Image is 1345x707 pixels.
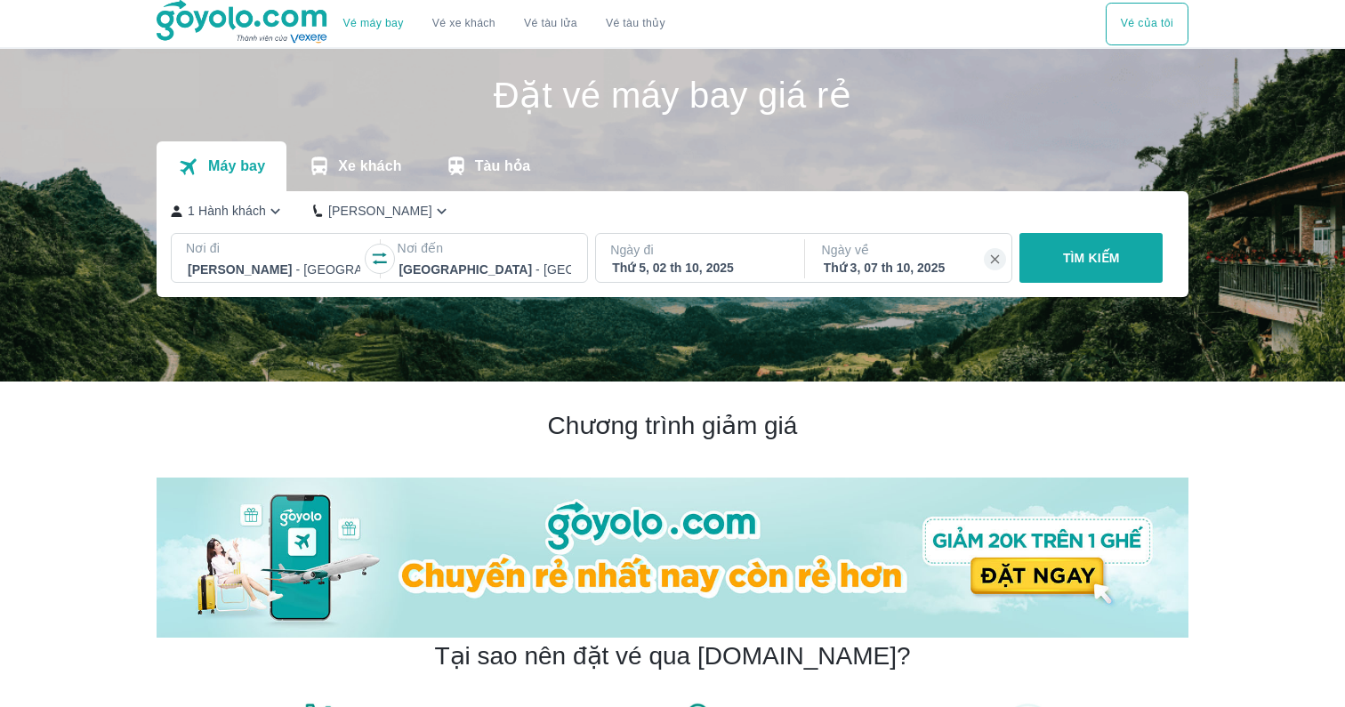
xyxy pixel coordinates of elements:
p: TÌM KIẾM [1063,249,1120,267]
h2: Chương trình giảm giá [157,410,1188,442]
p: Tàu hỏa [475,157,531,175]
h2: Tại sao nên đặt vé qua [DOMAIN_NAME]? [434,640,910,672]
p: 1 Hành khách [188,202,266,220]
p: Xe khách [338,157,401,175]
p: Ngày đi [610,241,786,259]
p: Máy bay [208,157,265,175]
div: Thứ 3, 07 th 10, 2025 [824,259,996,277]
button: Vé của tôi [1106,3,1188,45]
a: Vé máy bay [343,17,404,30]
button: 1 Hành khách [171,202,285,221]
div: Thứ 5, 02 th 10, 2025 [612,259,785,277]
div: choose transportation mode [329,3,680,45]
p: Nơi đi [186,239,362,257]
div: transportation tabs [157,141,552,191]
p: Nơi đến [397,239,573,257]
button: Vé tàu thủy [592,3,680,45]
a: Vé xe khách [432,17,495,30]
button: TÌM KIẾM [1019,233,1163,283]
button: [PERSON_NAME] [313,202,451,221]
p: Ngày về [822,241,998,259]
a: Vé tàu lửa [510,3,592,45]
h1: Đặt vé máy bay giá rẻ [157,77,1188,113]
div: choose transportation mode [1106,3,1188,45]
img: banner-home [157,478,1188,638]
p: [PERSON_NAME] [328,202,432,220]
